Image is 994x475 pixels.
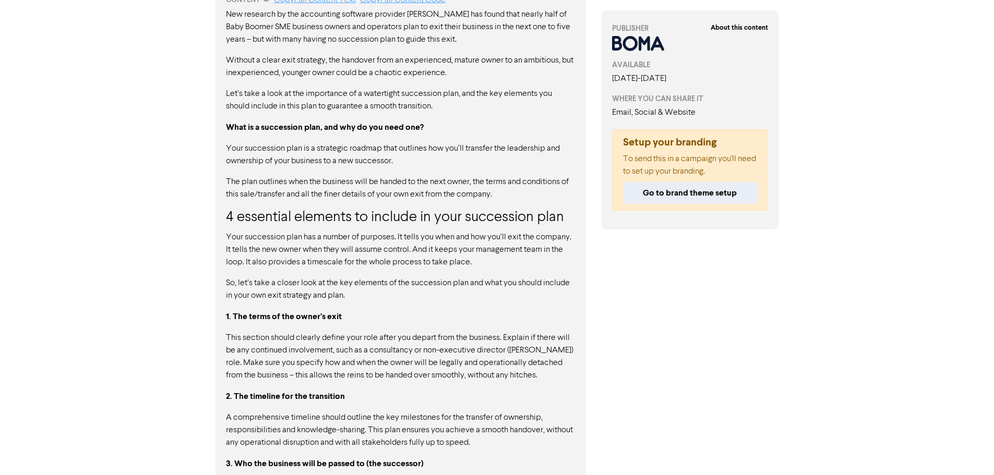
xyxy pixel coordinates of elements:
[226,142,576,167] p: Your succession plan is a strategic roadmap that outlines how you’ll transfer the leadership and ...
[226,8,576,46] p: New research by the accounting software provider [PERSON_NAME] has found that nearly half of Baby...
[226,231,576,269] p: Your succession plan has a number of purposes. It tells you when and how you’ll exit the company....
[612,93,769,104] div: WHERE YOU CAN SHARE IT
[612,106,769,119] div: Email, Social & Website
[226,411,576,449] p: A comprehensive timeline should outline the key milestones for the transfer of ownership, respons...
[623,182,758,204] button: Go to brand theme setup
[226,122,424,132] strong: What is a succession plan, and why do you need one?
[226,311,342,322] strong: 1. The terms of the owner’s exit
[623,153,758,178] p: To send this in a campaign you'll need to set up your branding.
[612,72,769,85] div: [DATE] - [DATE]
[226,458,424,469] strong: 3. Who the business will be passed to (the successor)
[226,54,576,79] p: Without a clear exit strategy, the handover from an experienced, mature owner to an ambitious, bu...
[612,59,769,70] div: AVAILABLE
[942,425,994,475] iframe: Chat Widget
[226,176,576,201] p: The plan outlines when the business will be handed to the next owner, the terms and conditions of...
[226,332,576,382] p: This section should clearly define your role after you depart from the business. Explain if there...
[226,391,345,401] strong: 2. The timeline for the transition
[612,23,769,34] div: PUBLISHER
[623,136,758,149] h5: Setup your branding
[226,277,576,302] p: So, let’s take a closer look at the key elements of the succession plan and what you should inclu...
[226,209,576,227] h3: 4 essential elements to include in your succession plan
[711,23,768,32] strong: About this content
[226,88,576,113] p: Let’s take a look at the importance of a watertight succession plan, and the key elements you sho...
